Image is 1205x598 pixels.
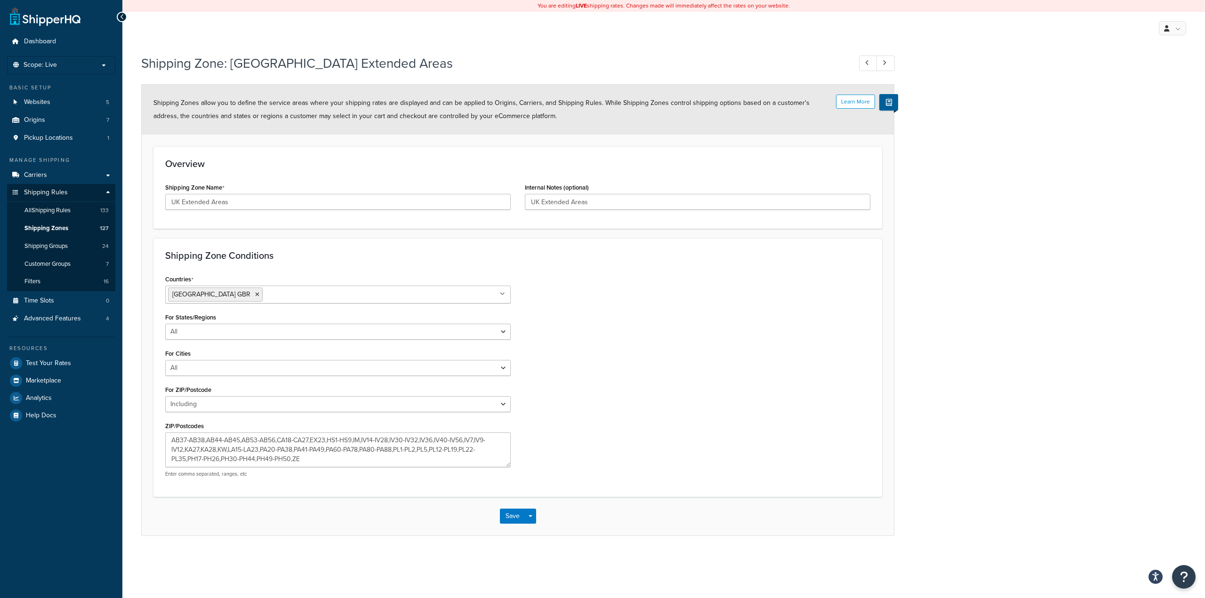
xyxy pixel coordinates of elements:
[7,310,115,327] li: Advanced Features
[7,372,115,389] a: Marketplace
[7,184,115,201] a: Shipping Rules
[24,38,56,46] span: Dashboard
[24,171,47,179] span: Carriers
[24,297,54,305] span: Time Slots
[7,202,115,219] a: AllShipping Rules133
[7,255,115,273] a: Customer Groups7
[7,167,115,184] a: Carriers
[165,470,511,478] p: Enter comma separated, ranges, etc
[836,95,875,109] button: Learn More
[859,56,877,71] a: Previous Record
[141,54,842,72] h1: Shipping Zone: [GEOGRAPHIC_DATA] Extended Areas
[7,94,115,111] a: Websites5
[24,61,57,69] span: Scope: Live
[7,33,115,50] a: Dashboard
[165,386,211,393] label: For ZIP/Postcode
[7,273,115,290] li: Filters
[106,116,109,124] span: 7
[7,184,115,291] li: Shipping Rules
[7,112,115,129] li: Origins
[7,220,115,237] a: Shipping Zones127
[24,207,71,215] span: All Shipping Rules
[24,278,40,286] span: Filters
[24,98,50,106] span: Websites
[7,273,115,290] a: Filters16
[26,377,61,385] span: Marketplace
[106,260,109,268] span: 7
[7,156,115,164] div: Manage Shipping
[100,207,109,215] span: 133
[24,224,68,232] span: Shipping Zones
[165,159,870,169] h3: Overview
[106,315,109,323] span: 4
[107,134,109,142] span: 1
[165,250,870,261] h3: Shipping Zone Conditions
[7,220,115,237] li: Shipping Zones
[104,278,109,286] span: 16
[165,423,204,430] label: ZIP/Postcodes
[7,94,115,111] li: Websites
[24,189,68,197] span: Shipping Rules
[172,289,250,299] span: [GEOGRAPHIC_DATA] GBR
[100,224,109,232] span: 127
[26,359,71,367] span: Test Your Rates
[24,315,81,323] span: Advanced Features
[7,355,115,372] a: Test Your Rates
[7,344,115,352] div: Resources
[500,509,525,524] button: Save
[106,297,109,305] span: 0
[24,116,45,124] span: Origins
[7,84,115,92] div: Basic Setup
[24,242,68,250] span: Shipping Groups
[106,98,109,106] span: 5
[876,56,895,71] a: Next Record
[576,1,587,10] b: LIVE
[7,238,115,255] li: Shipping Groups
[153,98,810,121] span: Shipping Zones allow you to define the service areas where your shipping rates are displayed and ...
[1172,565,1196,589] button: Open Resource Center
[7,255,115,273] li: Customer Groups
[7,129,115,147] a: Pickup Locations1
[165,276,193,283] label: Countries
[165,184,225,191] label: Shipping Zone Name
[26,394,52,402] span: Analytics
[879,94,898,111] button: Show Help Docs
[7,129,115,147] li: Pickup Locations
[102,242,109,250] span: 24
[7,292,115,310] a: Time Slots0
[165,432,511,467] textarea: AB37-AB38,AB44-AB45,AB53-AB56,CA18-CA27,EX23,HS1-HS9,IM,IV14-IV28,IV30-IV32,IV36,IV40-IV56,IV7,IV...
[26,412,56,420] span: Help Docs
[7,238,115,255] a: Shipping Groups24
[24,134,73,142] span: Pickup Locations
[7,407,115,424] a: Help Docs
[7,310,115,327] a: Advanced Features4
[24,260,71,268] span: Customer Groups
[7,390,115,407] a: Analytics
[7,112,115,129] a: Origins7
[165,314,216,321] label: For States/Regions
[525,184,589,191] label: Internal Notes (optional)
[165,350,191,357] label: For Cities
[7,292,115,310] li: Time Slots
